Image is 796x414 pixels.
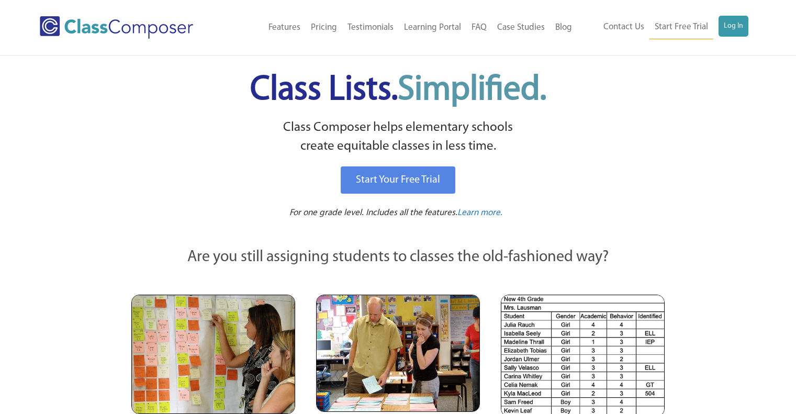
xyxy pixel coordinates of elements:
a: Case Studies [492,16,550,39]
a: Contact Us [598,16,649,39]
a: Log In [719,16,748,37]
span: Simplified. [398,73,546,107]
span: For one grade level. Includes all the features. [289,208,457,217]
a: Pricing [306,16,342,39]
a: Start Free Trial [649,16,713,39]
img: Blue and Pink Paper Cards [316,295,480,411]
span: Start Your Free Trial [356,175,440,185]
nav: Header Menu [577,16,748,39]
img: Class Composer [40,16,193,39]
a: Testimonials [342,16,399,39]
span: Learn more. [457,208,502,217]
p: Class Composer helps elementary schools create equitable classes in less time. [130,118,667,156]
img: Teachers Looking at Sticky Notes [131,295,295,414]
a: Learning Portal [399,16,466,39]
a: Learn more. [457,207,502,220]
a: Start Your Free Trial [341,166,455,194]
nav: Header Menu [227,16,577,39]
a: Features [263,16,306,39]
a: Blog [550,16,577,39]
span: Class Lists. [250,73,546,107]
p: Are you still assigning students to classes the old-fashioned way? [131,246,665,269]
a: FAQ [466,16,492,39]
